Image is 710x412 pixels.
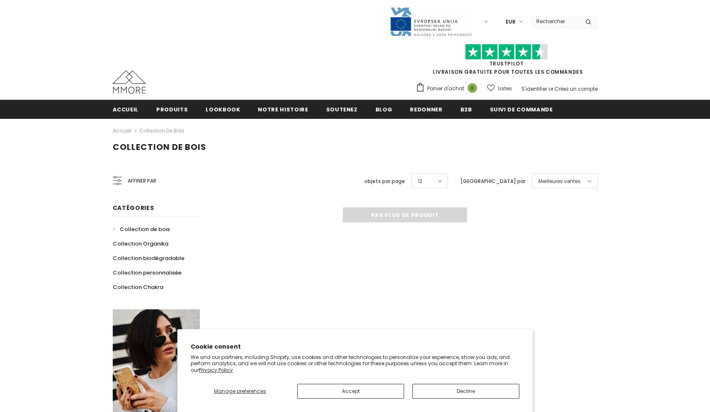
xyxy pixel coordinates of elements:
[113,70,146,94] img: Cas MMORE
[199,366,233,373] a: Privacy Policy
[113,106,139,113] span: Accueil
[113,100,139,118] a: Accueil
[506,18,516,26] span: EUR
[206,106,240,113] span: Lookbook
[410,100,442,118] a: Redonner
[416,48,598,75] span: LIVRAISON GRATUITE POUR TOUTES LES COMMANDES
[113,254,184,262] span: Collection biodégradable
[156,106,188,113] span: Produits
[412,384,519,399] button: Decline
[191,384,289,399] button: Manage preferences
[416,82,481,95] a: Panier d'achat 0
[490,106,553,113] span: Suivi de commande
[156,100,188,118] a: Produits
[390,18,473,25] a: Javni Razpis
[427,84,464,93] span: Panier d'achat
[191,342,519,351] h2: Cookie consent
[487,81,512,96] a: Listes
[555,85,598,92] a: Créez un compte
[326,100,358,118] a: soutenez
[139,127,184,134] a: Collection de bois
[113,240,168,248] span: Collection Organika
[113,141,206,153] span: Collection de bois
[326,106,358,113] span: soutenez
[113,236,168,251] a: Collection Organika
[297,384,404,399] button: Accept
[128,176,156,186] span: Affiner par
[113,126,131,136] a: Accueil
[206,100,240,118] a: Lookbook
[460,106,472,113] span: B2B
[521,85,547,92] a: S'identifier
[113,222,170,236] a: Collection de bois
[376,100,393,118] a: Blog
[113,269,182,277] span: Collection personnalisée
[460,177,526,186] label: [GEOGRAPHIC_DATA] par
[498,84,512,93] span: Listes
[538,177,581,186] span: Meilleures ventes
[113,204,154,212] span: Catégories
[113,280,163,294] a: Collection Chakra
[418,177,422,186] span: 12
[258,106,308,113] span: Notre histoire
[376,106,393,113] span: Blog
[531,15,579,27] input: Search Site
[113,251,184,265] a: Collection biodégradable
[460,100,472,118] a: B2B
[113,283,163,291] span: Collection Chakra
[410,106,442,113] span: Redonner
[465,44,548,60] img: Faites confiance aux étoiles pilotes
[548,85,553,92] span: or
[113,265,182,280] a: Collection personnalisée
[364,177,405,186] label: objets par page
[191,354,519,373] p: We and our partners, including Shopify, use cookies and other technologies to personalize your ex...
[390,7,473,37] img: Javni Razpis
[120,225,170,233] span: Collection de bois
[468,83,477,93] span: 0
[490,100,553,118] a: Suivi de commande
[489,60,524,67] a: TrustPilot
[214,388,266,395] span: Manage preferences
[258,100,308,118] a: Notre histoire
